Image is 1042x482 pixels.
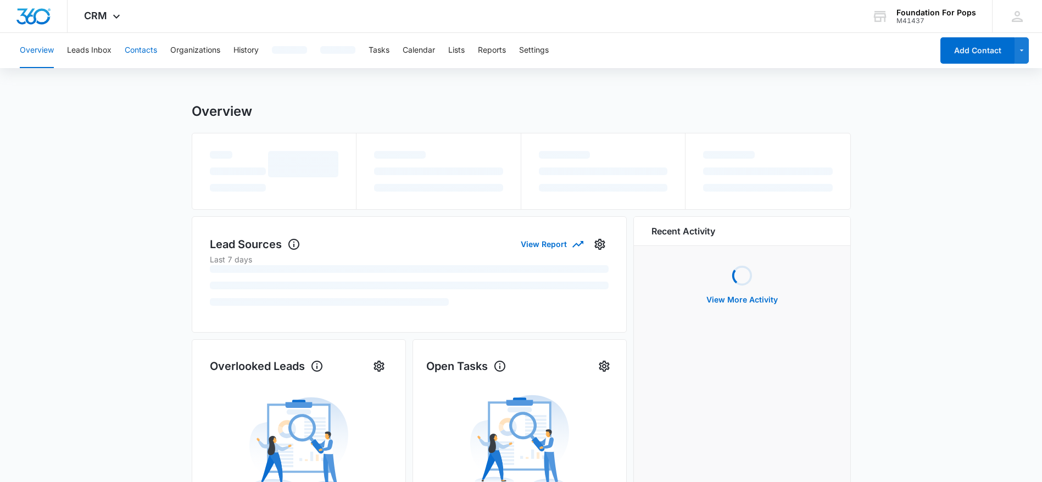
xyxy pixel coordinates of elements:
div: account id [896,17,976,25]
button: Calendar [403,33,435,68]
button: Settings [370,357,388,375]
h1: Lead Sources [210,236,300,253]
button: Lists [448,33,465,68]
button: Contacts [125,33,157,68]
button: Settings [591,236,609,253]
span: CRM [84,10,107,21]
div: account name [896,8,976,17]
button: Settings [595,357,613,375]
button: Add Contact [940,37,1015,64]
button: Overview [20,33,54,68]
h6: Recent Activity [651,225,715,238]
h1: Overview [192,103,252,120]
button: Reports [478,33,506,68]
h1: Open Tasks [426,358,506,374]
button: Organizations [170,33,220,68]
button: Tasks [369,33,389,68]
button: History [233,33,259,68]
button: View Report [521,234,582,254]
button: View More Activity [695,287,789,313]
button: Settings [519,33,549,68]
h1: Overlooked Leads [210,358,324,374]
p: Last 7 days [210,254,609,265]
button: Leads Inbox [67,33,112,68]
